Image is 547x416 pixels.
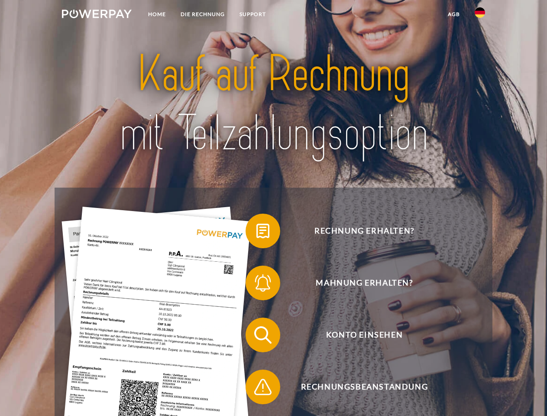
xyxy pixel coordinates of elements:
img: logo-powerpay-white.svg [62,10,132,18]
img: title-powerpay_de.svg [83,42,464,166]
img: de [475,7,485,18]
button: Konto einsehen [246,318,471,352]
span: Konto einsehen [258,318,470,352]
span: Mahnung erhalten? [258,266,470,300]
button: Mahnung erhalten? [246,266,471,300]
a: Home [141,6,173,22]
button: Rechnungsbeanstandung [246,370,471,404]
img: qb_bell.svg [252,272,274,294]
a: agb [440,6,467,22]
span: Rechnungsbeanstandung [258,370,470,404]
button: Rechnung erhalten? [246,214,471,248]
img: qb_search.svg [252,324,274,346]
img: qb_bill.svg [252,220,274,242]
a: SUPPORT [232,6,273,22]
a: DIE RECHNUNG [173,6,232,22]
span: Rechnung erhalten? [258,214,470,248]
img: qb_warning.svg [252,376,274,398]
